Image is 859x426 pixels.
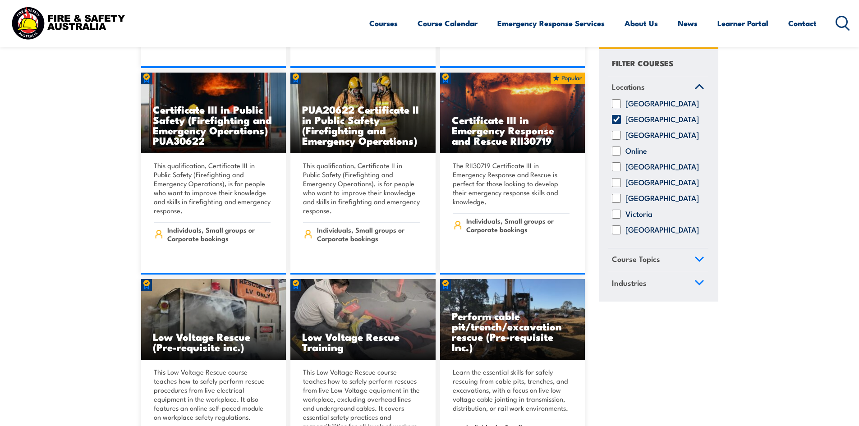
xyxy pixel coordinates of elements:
[167,225,271,243] span: Individuals, Small groups or Corporate bookings
[141,73,286,154] img: Mines Rescue & Public Safety COURSES
[440,279,585,360] a: Perform cable pit/trench/excavation rescue (Pre-requisite Inc.)
[453,367,570,412] p: Learn the essential skills for safely rescuing from cable pits, trenches, and excavations, with a...
[717,11,768,35] a: Learner Portal
[154,367,271,421] p: This Low Voltage Rescue course teaches how to safely perform rescue procedures from live electric...
[625,147,647,156] label: Online
[625,226,699,235] label: [GEOGRAPHIC_DATA]
[625,131,699,140] label: [GEOGRAPHIC_DATA]
[625,115,699,124] label: [GEOGRAPHIC_DATA]
[290,279,436,360] img: Low Voltage Rescue
[678,11,698,35] a: News
[440,73,585,154] a: Certificate III in Emergency Response and Rescue RII30719
[625,210,652,219] label: Victoria
[625,11,658,35] a: About Us
[608,272,708,296] a: Industries
[453,161,570,206] p: The RII30719 Certificate III in Emergency Response and Rescue is perfect for those looking to dev...
[612,253,660,266] span: Course Topics
[141,279,286,360] a: Low Voltage Rescue (Pre-requisite inc.)
[317,225,420,243] span: Individuals, Small groups or Corporate bookings
[440,279,585,360] img: Perform Cable Pit/Trench/Excavation Rescue TRAINING
[612,57,673,69] h4: FILTER COURSES
[625,100,699,109] label: [GEOGRAPHIC_DATA]
[290,73,436,154] a: PUA20622 Certificate II in Public Safety (Firefighting and Emergency Operations)
[302,331,424,352] h3: Low Voltage Rescue Training
[625,194,699,203] label: [GEOGRAPHIC_DATA]
[608,249,708,272] a: Course Topics
[418,11,478,35] a: Course Calendar
[788,11,817,35] a: Contact
[141,73,286,154] a: Certificate III in Public Safety (Firefighting and Emergency Operations) PUA30622
[440,73,585,154] img: Live Fire Flashover Cell
[153,104,275,146] h3: Certificate III in Public Safety (Firefighting and Emergency Operations) PUA30622
[154,161,271,215] p: This qualification, Certificate III in Public Safety (Firefighting and Emergency Operations), is ...
[452,311,574,352] h3: Perform cable pit/trench/excavation rescue (Pre-requisite Inc.)
[612,277,647,289] span: Industries
[302,104,424,146] h3: PUA20622 Certificate II in Public Safety (Firefighting and Emergency Operations)
[608,76,708,100] a: Locations
[497,11,605,35] a: Emergency Response Services
[612,81,645,93] span: Locations
[625,179,699,188] label: [GEOGRAPHIC_DATA]
[153,331,275,352] h3: Low Voltage Rescue (Pre-requisite inc.)
[452,115,574,146] h3: Certificate III in Emergency Response and Rescue RII30719
[625,163,699,172] label: [GEOGRAPHIC_DATA]
[290,73,436,154] img: Open Circuit Breathing Apparatus Training
[369,11,398,35] a: Courses
[290,279,436,360] a: Low Voltage Rescue Training
[141,279,286,360] img: Low Voltage Rescue and Provide CPR TRAINING
[303,161,420,215] p: This qualification, Certificate II in Public Safety (Firefighting and Emergency Operations), is f...
[466,216,570,234] span: Individuals, Small groups or Corporate bookings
